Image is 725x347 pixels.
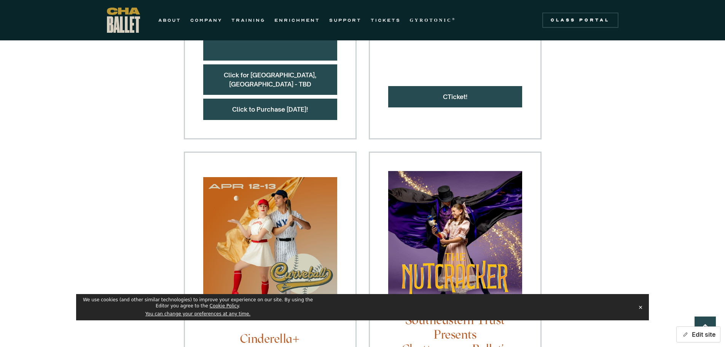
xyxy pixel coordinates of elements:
[232,106,308,113] a: Click to Purchase [DATE]!
[83,297,313,309] span: We use cookies (and other similar technologies) to improve your experience on our site. By using ...
[371,16,401,25] a: TICKETS
[145,311,250,317] button: You can change your preferences at any time.
[547,17,614,23] div: Class Portal
[452,17,456,21] sup: ®
[231,16,265,25] a: TRAINING
[274,16,320,25] a: ENRICHMENT
[158,16,181,25] a: ABOUT
[190,16,222,25] a: COMPANY
[410,16,456,25] a: GYROTONIC®
[635,302,646,313] button: Close
[410,18,452,23] strong: GYROTONIC
[443,93,467,101] a: CTicket!
[542,13,618,28] a: Class Portal
[210,303,239,309] a: Cookie Policy
[676,326,720,342] button: Edit site
[224,71,316,88] a: Click for [GEOGRAPHIC_DATA], [GEOGRAPHIC_DATA] - TBD
[329,16,362,25] a: SUPPORT
[107,8,140,33] a: home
